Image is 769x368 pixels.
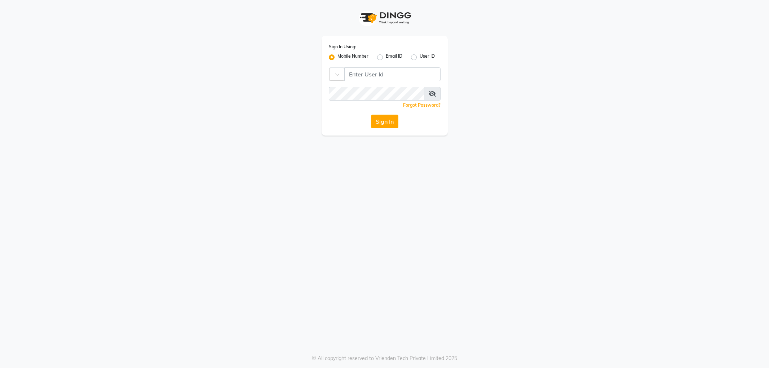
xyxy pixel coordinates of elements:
img: logo1.svg [356,7,414,28]
label: Sign In Using: [329,44,356,50]
label: User ID [420,53,435,62]
input: Username [329,87,424,101]
label: Email ID [386,53,402,62]
button: Sign In [371,115,398,128]
a: Forgot Password? [403,102,441,108]
input: Username [344,67,441,81]
label: Mobile Number [337,53,368,62]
